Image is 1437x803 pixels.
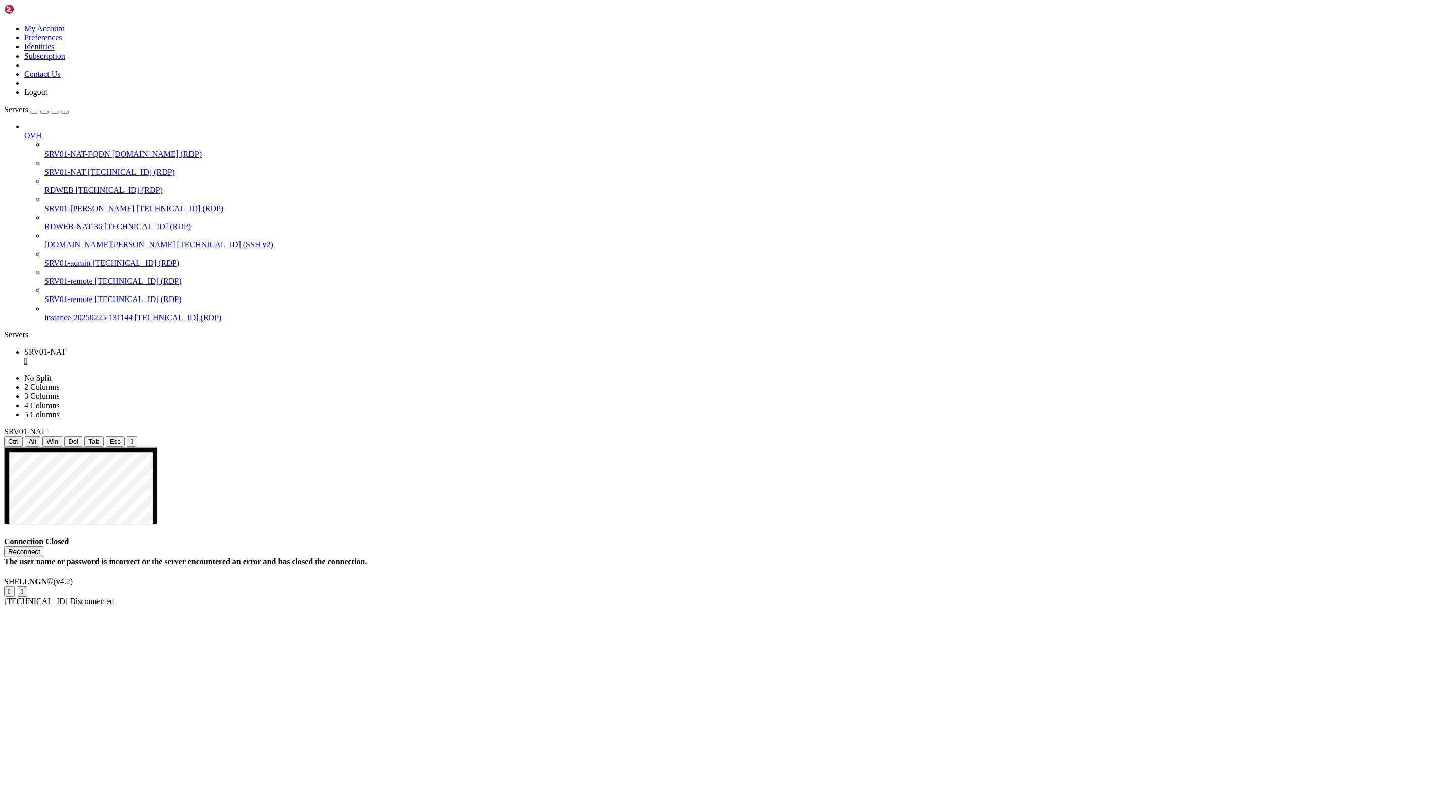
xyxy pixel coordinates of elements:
a: Identities [24,42,55,51]
li: SRV01-NAT [TECHNICAL_ID] (RDP) [44,159,1433,177]
li: [DOMAIN_NAME][PERSON_NAME] [TECHNICAL_ID] (SSH v2) [44,231,1433,249]
span: SRV01-remote [44,277,93,285]
a: SRV01-NAT [24,347,1433,366]
b: NGN [29,577,47,586]
div: The user name or password is incorrect or the server encountered an error and has closed the conn... [4,557,1433,566]
span: RDWEB [44,186,74,194]
li: RDWEB-NAT-36 [TECHNICAL_ID] (RDP) [44,213,1433,231]
span: [TECHNICAL_ID] (RDP) [104,222,191,231]
a: OVH [24,131,1433,140]
a: Logout [24,88,47,96]
button: Del [64,436,82,447]
span: [TECHNICAL_ID] (RDP) [92,259,179,267]
button: Esc [106,436,125,447]
span: [TECHNICAL_ID] (RDP) [134,313,221,322]
span: Servers [4,105,28,114]
a: SRV01-admin [TECHNICAL_ID] (RDP) [44,259,1433,268]
span: Connection Closed [4,537,69,546]
a: 4 Columns [24,401,60,410]
button: Reconnect [4,546,44,557]
li: SRV01-[PERSON_NAME] [TECHNICAL_ID] (RDP) [44,195,1433,213]
a:  [24,357,1433,366]
a: [DOMAIN_NAME][PERSON_NAME] [TECHNICAL_ID] (SSH v2) [44,240,1433,249]
span: SRV01-NAT-FQDN [44,149,110,158]
button:  [4,586,15,597]
span: SHELL © [4,577,73,586]
span: Alt [29,438,37,445]
button:  [17,586,27,597]
li: instance-20250225-131144 [TECHNICAL_ID] (RDP) [44,304,1433,322]
button: Alt [25,436,41,447]
span: [TECHNICAL_ID] (RDP) [88,168,175,176]
a: My Account [24,24,65,33]
span: [DOMAIN_NAME][PERSON_NAME] [44,240,175,249]
li: SRV01-NAT-FQDN [DOMAIN_NAME] (RDP) [44,140,1433,159]
span: [TECHNICAL_ID] (RDP) [136,204,223,213]
span: instance-20250225-131144 [44,313,132,322]
span: 4.2.0 [54,577,73,586]
li: SRV01-remote [TECHNICAL_ID] (RDP) [44,268,1433,286]
span: RDWEB-NAT-36 [44,222,102,231]
span: Tab [88,438,100,445]
div:  [21,588,23,595]
span: [DOMAIN_NAME] (RDP) [112,149,202,158]
a: 3 Columns [24,392,60,400]
span: SRV01-[PERSON_NAME] [44,204,134,213]
img: Shellngn [4,4,62,14]
a: Servers [4,105,69,114]
button:  [127,436,137,447]
a: RDWEB-NAT-36 [TECHNICAL_ID] (RDP) [44,222,1433,231]
a: Subscription [24,52,65,60]
a: instance-20250225-131144 [TECHNICAL_ID] (RDP) [44,313,1433,322]
span: Disconnected [70,597,114,606]
div:  [8,588,11,595]
a: RDWEB [TECHNICAL_ID] (RDP) [44,186,1433,195]
a: SRV01-NAT [TECHNICAL_ID] (RDP) [44,168,1433,177]
span: SRV01-NAT [44,168,86,176]
button: Win [42,436,62,447]
button: Ctrl [4,436,23,447]
span: SRV01-remote [44,295,93,304]
span: Ctrl [8,438,19,445]
a: SRV01-remote [TECHNICAL_ID] (RDP) [44,277,1433,286]
span: [TECHNICAL_ID] (RDP) [95,295,182,304]
span: Win [46,438,58,445]
span: OVH [24,131,42,140]
span: SRV01-NAT [24,347,66,356]
li: SRV01-admin [TECHNICAL_ID] (RDP) [44,249,1433,268]
li: RDWEB [TECHNICAL_ID] (RDP) [44,177,1433,195]
a: 5 Columns [24,410,60,419]
a: Contact Us [24,70,61,78]
span: [TECHNICAL_ID] [4,597,68,606]
span: SRV01-admin [44,259,90,267]
span: Esc [110,438,121,445]
span: SRV01-NAT [4,427,45,436]
a: No Split [24,374,52,382]
div: Servers [4,330,1433,339]
a: SRV01-remote [TECHNICAL_ID] (RDP) [44,295,1433,304]
span: [TECHNICAL_ID] (SSH v2) [177,240,273,249]
span: Del [68,438,78,445]
div:  [131,438,133,445]
button: Tab [84,436,104,447]
a: SRV01-NAT-FQDN [DOMAIN_NAME] (RDP) [44,149,1433,159]
a: SRV01-[PERSON_NAME] [TECHNICAL_ID] (RDP) [44,204,1433,213]
a: Preferences [24,33,62,42]
span: [TECHNICAL_ID] (RDP) [95,277,182,285]
a: 2 Columns [24,383,60,391]
li: SRV01-remote [TECHNICAL_ID] (RDP) [44,286,1433,304]
span: [TECHNICAL_ID] (RDP) [76,186,163,194]
li: OVH [24,122,1433,322]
